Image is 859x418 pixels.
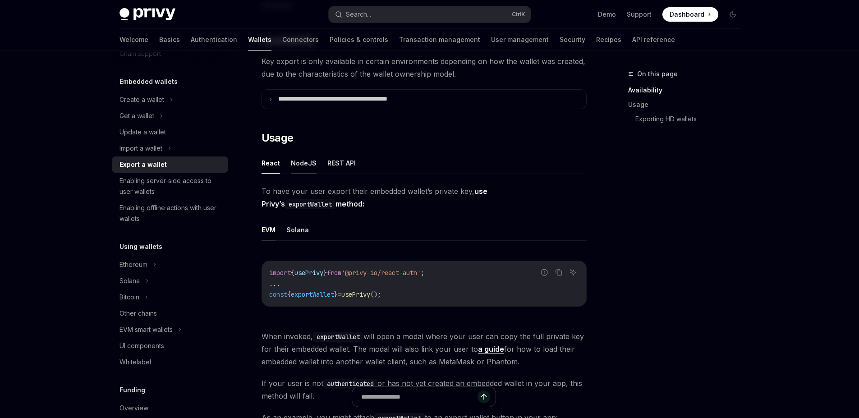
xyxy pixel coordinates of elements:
a: Usage [628,97,747,112]
button: Bitcoin [112,289,228,305]
span: ... [269,280,280,288]
div: Search... [346,9,371,20]
span: } [334,290,338,299]
div: Get a wallet [119,110,154,121]
button: Search...CtrlK [329,6,531,23]
div: Enabling server-side access to user wallets [119,175,222,197]
a: Policies & controls [330,29,388,51]
a: Export a wallet [112,156,228,173]
span: On this page [637,69,678,79]
span: from [327,269,341,277]
a: Availability [628,83,747,97]
span: Key export is only available in certain environments depending on how the wallet was created, due... [262,55,587,80]
button: REST API [327,152,356,174]
a: Connectors [282,29,319,51]
button: EVM [262,219,276,240]
button: Ethereum [112,257,228,273]
h5: Funding [119,385,145,395]
img: dark logo [119,8,175,21]
a: API reference [632,29,675,51]
span: exportWallet [291,290,334,299]
span: const [269,290,287,299]
div: Create a wallet [119,94,164,105]
span: usePrivy [294,269,323,277]
button: Get a wallet [112,108,228,124]
a: Whitelabel [112,354,228,370]
button: EVM smart wallets [112,322,228,338]
div: Solana [119,276,140,286]
button: Solana [112,273,228,289]
button: Solana [286,219,309,240]
span: ; [421,269,424,277]
a: Demo [598,10,616,19]
a: Basics [159,29,180,51]
code: exportWallet [313,332,363,342]
div: Enabling offline actions with user wallets [119,202,222,224]
a: Welcome [119,29,148,51]
code: authenticated [323,379,377,389]
div: Overview [119,403,148,413]
span: Dashboard [670,10,704,19]
span: { [287,290,291,299]
span: usePrivy [341,290,370,299]
button: Ask AI [567,266,579,278]
span: { [291,269,294,277]
a: Support [627,10,652,19]
input: Ask a question... [361,387,478,407]
a: a guide [478,345,504,354]
span: } [323,269,327,277]
div: Other chains [119,308,157,319]
div: Import a wallet [119,143,162,154]
div: UI components [119,340,164,351]
span: Usage [262,131,294,145]
button: Copy the contents from the code block [553,266,565,278]
a: Overview [112,400,228,416]
a: Exporting HD wallets [628,112,747,126]
div: Ethereum [119,259,147,270]
div: Bitcoin [119,292,139,303]
span: (); [370,290,381,299]
span: Ctrl K [512,11,525,18]
a: Transaction management [399,29,480,51]
a: UI components [112,338,228,354]
span: = [338,290,341,299]
a: Other chains [112,305,228,322]
a: User management [491,29,549,51]
a: Enabling offline actions with user wallets [112,200,228,227]
button: NodeJS [291,152,317,174]
span: When invoked, will open a modal where your user can copy the full private key for their embedded ... [262,330,587,368]
h5: Using wallets [119,241,162,252]
h5: Embedded wallets [119,76,178,87]
button: Toggle dark mode [726,7,740,22]
code: exportWallet [285,199,335,209]
a: Dashboard [662,7,718,22]
button: Send message [478,390,490,403]
div: EVM smart wallets [119,324,173,335]
button: Import a wallet [112,140,228,156]
button: Create a wallet [112,92,228,108]
div: Update a wallet [119,127,166,138]
a: Authentication [191,29,237,51]
div: Export a wallet [119,159,167,170]
a: Enabling server-side access to user wallets [112,173,228,200]
span: If your user is not or has not yet created an embedded wallet in your app, this method will fail. [262,377,587,402]
strong: use Privy’s method: [262,187,487,208]
a: Wallets [248,29,271,51]
a: Update a wallet [112,124,228,140]
div: Whitelabel [119,357,151,367]
button: React [262,152,280,174]
a: Security [560,29,585,51]
button: Report incorrect code [538,266,550,278]
a: Recipes [596,29,621,51]
span: import [269,269,291,277]
span: To have your user export their embedded wallet’s private key, [262,185,587,210]
span: '@privy-io/react-auth' [341,269,421,277]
